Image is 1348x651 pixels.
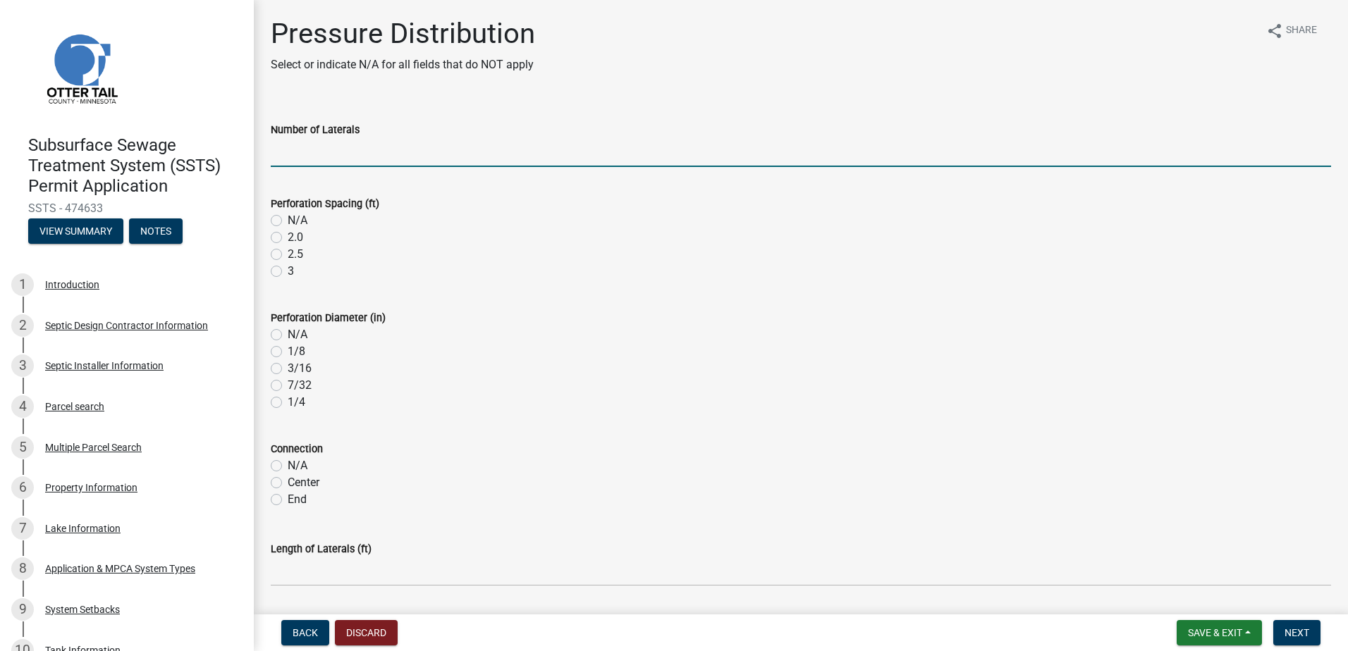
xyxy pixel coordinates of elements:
[293,627,318,638] span: Back
[11,314,34,337] div: 2
[271,314,386,323] label: Perforation Diameter (in)
[45,483,137,492] div: Property Information
[288,394,305,411] label: 1/4
[28,227,123,238] wm-modal-confirm: Summary
[335,620,398,645] button: Discard
[28,201,226,215] span: SSTS - 474633
[1285,627,1309,638] span: Next
[288,491,307,508] label: End
[288,326,307,343] label: N/A
[11,436,34,459] div: 5
[288,474,319,491] label: Center
[45,604,120,614] div: System Setbacks
[129,218,183,244] button: Notes
[45,361,164,371] div: Septic Installer Information
[281,620,329,645] button: Back
[1177,620,1262,645] button: Save & Exit
[1255,17,1328,44] button: shareShare
[45,321,208,330] div: Septic Design Contractor Information
[11,557,34,580] div: 8
[28,15,134,120] img: Otter Tail County, Minnesota
[271,545,372,554] label: Length of Laterals (ft)
[288,229,303,246] label: 2.0
[11,476,34,499] div: 6
[271,199,379,209] label: Perforation Spacing (ft)
[288,212,307,229] label: N/A
[129,227,183,238] wm-modal-confirm: Notes
[28,135,243,196] h4: Subsurface Sewage Treatment System (SSTS) Permit Application
[271,125,360,135] label: Number of Laterals
[1188,627,1242,638] span: Save & Exit
[271,17,535,51] h1: Pressure Distribution
[28,218,123,244] button: View Summary
[11,354,34,377] div: 3
[288,360,312,377] label: 3/16
[45,280,99,290] div: Introduction
[11,395,34,418] div: 4
[45,402,104,411] div: Parcel search
[45,564,195,573] div: Application & MPCA System Types
[1286,23,1317,39] span: Share
[288,263,294,280] label: 3
[11,517,34,540] div: 7
[288,343,305,360] label: 1/8
[271,56,535,73] p: Select or indicate N/A for all fields that do NOT apply
[1266,23,1283,39] i: share
[288,246,303,263] label: 2.5
[271,445,323,454] label: Connection
[288,457,307,474] label: N/A
[1273,620,1321,645] button: Next
[11,273,34,296] div: 1
[11,598,34,621] div: 9
[45,442,142,452] div: Multiple Parcel Search
[45,523,121,533] div: Lake Information
[288,377,312,394] label: 7/32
